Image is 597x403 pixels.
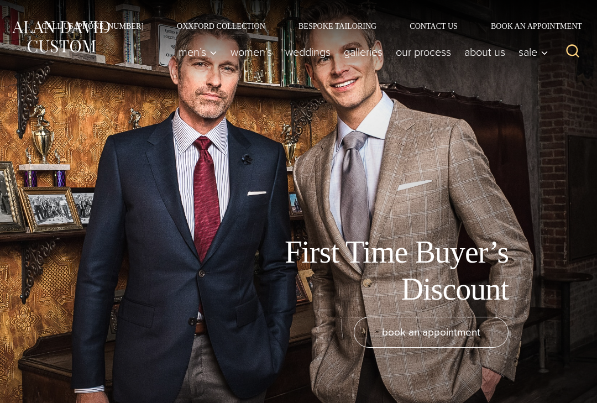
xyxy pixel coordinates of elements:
a: Our Process [389,41,458,63]
img: Alan David Custom [11,18,111,55]
button: View Search Form [559,39,586,65]
a: Contact Us [393,22,474,30]
nav: Primary Navigation [172,41,554,63]
span: Men’s [179,46,217,57]
h1: First Time Buyer’s Discount [260,234,509,308]
a: Women’s [224,41,279,63]
a: Galleries [337,41,389,63]
a: Book an Appointment [474,22,586,30]
a: About Us [458,41,512,63]
span: book an appointment [382,324,480,340]
nav: Secondary Navigation [25,22,586,30]
a: weddings [279,41,337,63]
a: book an appointment [354,317,509,348]
a: Bespoke Tailoring [282,22,393,30]
a: Call Us [PHONE_NUMBER] [25,22,160,30]
a: Oxxford Collection [160,22,282,30]
span: Sale [519,46,548,57]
